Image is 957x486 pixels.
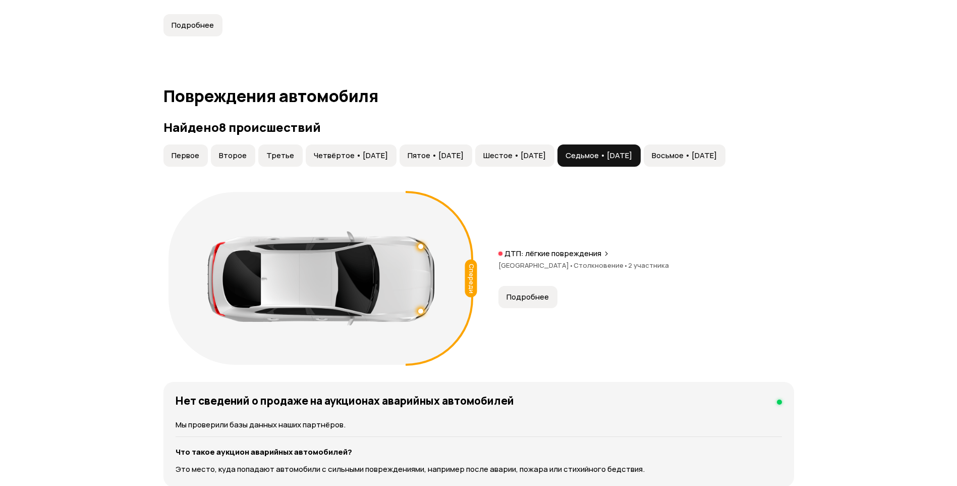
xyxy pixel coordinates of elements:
button: Седьмое • [DATE] [557,144,641,167]
span: Восьмое • [DATE] [652,151,717,161]
span: • [569,261,574,270]
strong: Что такое аукцион аварийных автомобилей? [176,447,352,457]
span: [GEOGRAPHIC_DATA] [498,261,574,270]
button: Подробнее [498,286,557,308]
button: Пятое • [DATE] [400,144,472,167]
span: Четвёртое • [DATE] [314,151,388,161]
span: 2 участника [628,261,669,270]
span: • [624,261,628,270]
span: Второе [219,151,247,161]
span: Шестое • [DATE] [483,151,546,161]
span: Пятое • [DATE] [408,151,464,161]
p: ДТП: лёгкие повреждения [504,249,601,259]
h1: Повреждения автомобиля [163,87,794,105]
span: Первое [172,151,199,161]
span: Подробнее [172,20,214,30]
button: Шестое • [DATE] [475,144,554,167]
button: Первое [163,144,208,167]
div: Спереди [465,260,477,298]
p: Это место, куда попадают автомобили с сильными повреждениями, например после аварии, пожара или с... [176,464,782,475]
button: Второе [211,144,255,167]
span: Столкновение [574,261,628,270]
span: Седьмое • [DATE] [566,151,632,161]
p: Мы проверили базы данных наших партнёров. [176,419,782,430]
span: Третье [266,151,294,161]
span: Подробнее [506,292,549,302]
button: Четвёртое • [DATE] [306,144,397,167]
h3: Найдено 8 происшествий [163,120,794,134]
button: Третье [258,144,303,167]
h4: Нет сведений о продаже на аукционах аварийных автомобилей [176,394,514,407]
button: Подробнее [163,14,222,36]
button: Восьмое • [DATE] [644,144,725,167]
